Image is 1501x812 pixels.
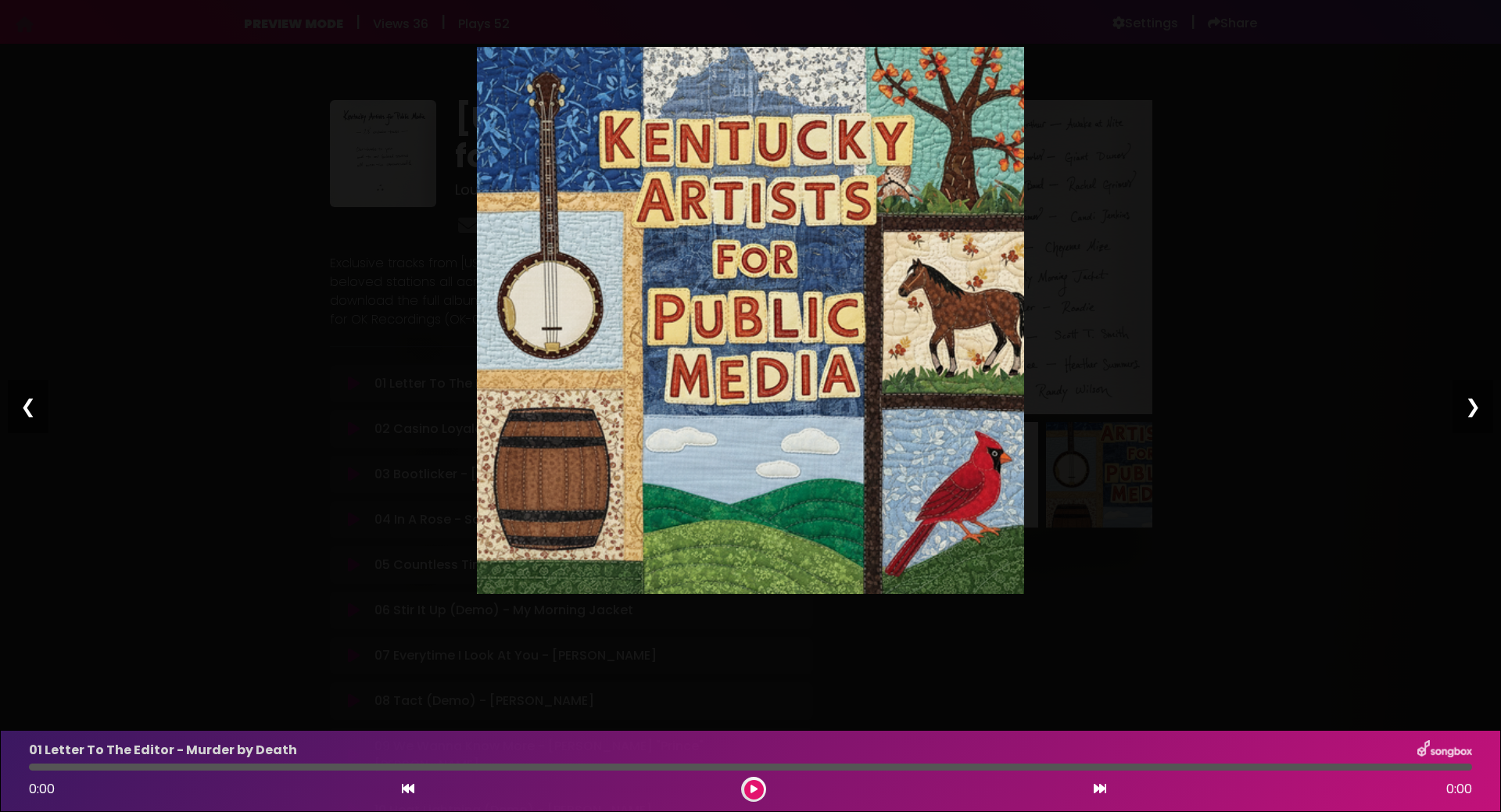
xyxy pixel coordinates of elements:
img: bb5YZWf3TLKGQWMsJjwB [477,47,1024,594]
p: 01 Letter To The Editor - Murder by Death [29,741,297,760]
div: ❯ [1453,380,1493,433]
span: 0:00 [29,780,55,798]
span: 0:00 [1446,780,1472,799]
img: songbox-logo-white.png [1417,740,1472,760]
div: ❮ [8,380,48,433]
